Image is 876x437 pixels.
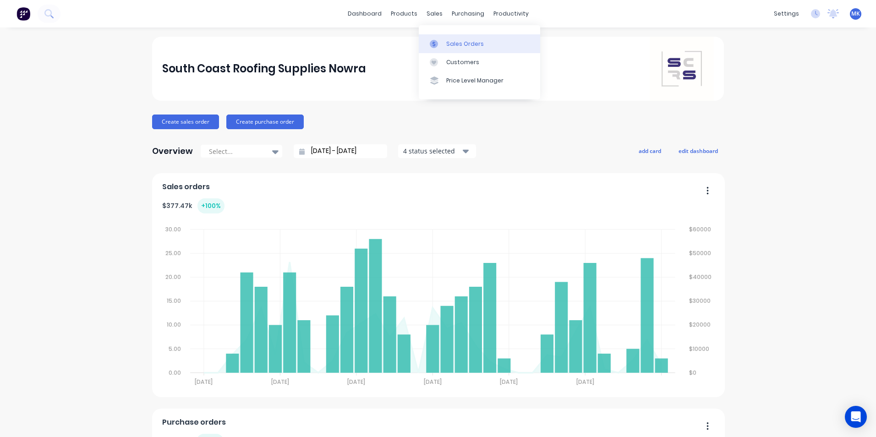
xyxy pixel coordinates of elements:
div: 4 status selected [403,146,461,156]
tspan: $50000 [690,249,712,257]
div: settings [769,7,804,21]
button: Create sales order [152,115,219,129]
tspan: 25.00 [165,249,181,257]
img: South Coast Roofing Supplies Nowra [650,37,714,101]
tspan: [DATE] [577,378,595,386]
a: Sales Orders [419,34,540,53]
div: Sales Orders [446,40,484,48]
tspan: $40000 [690,273,712,281]
div: Overview [152,142,193,160]
tspan: $60000 [690,225,712,233]
div: Price Level Manager [446,76,504,85]
tspan: $30000 [690,297,712,305]
span: Purchase orders [162,417,226,428]
tspan: $10000 [690,345,710,353]
tspan: 20.00 [165,273,181,281]
img: Factory [16,7,30,21]
div: products [386,7,422,21]
div: purchasing [447,7,489,21]
div: sales [422,7,447,21]
button: add card [633,145,667,157]
tspan: 10.00 [167,321,181,329]
a: Customers [419,53,540,71]
button: 4 status selected [398,144,476,158]
div: $ 377.47k [162,198,224,213]
tspan: 30.00 [165,225,181,233]
tspan: [DATE] [195,378,213,386]
tspan: $20000 [690,321,712,329]
span: MK [851,10,860,18]
tspan: [DATE] [271,378,289,386]
div: Customers [446,58,479,66]
a: Price Level Manager [419,71,540,90]
tspan: $0 [690,369,697,377]
tspan: 0.00 [169,369,181,377]
a: dashboard [343,7,386,21]
button: edit dashboard [673,145,724,157]
div: South Coast Roofing Supplies Nowra [162,60,366,78]
button: Create purchase order [226,115,304,129]
tspan: [DATE] [424,378,442,386]
span: Sales orders [162,181,210,192]
tspan: [DATE] [348,378,366,386]
div: Open Intercom Messenger [845,406,867,428]
div: + 100 % [197,198,224,213]
div: productivity [489,7,533,21]
tspan: [DATE] [500,378,518,386]
tspan: 15.00 [167,297,181,305]
tspan: 5.00 [169,345,181,353]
